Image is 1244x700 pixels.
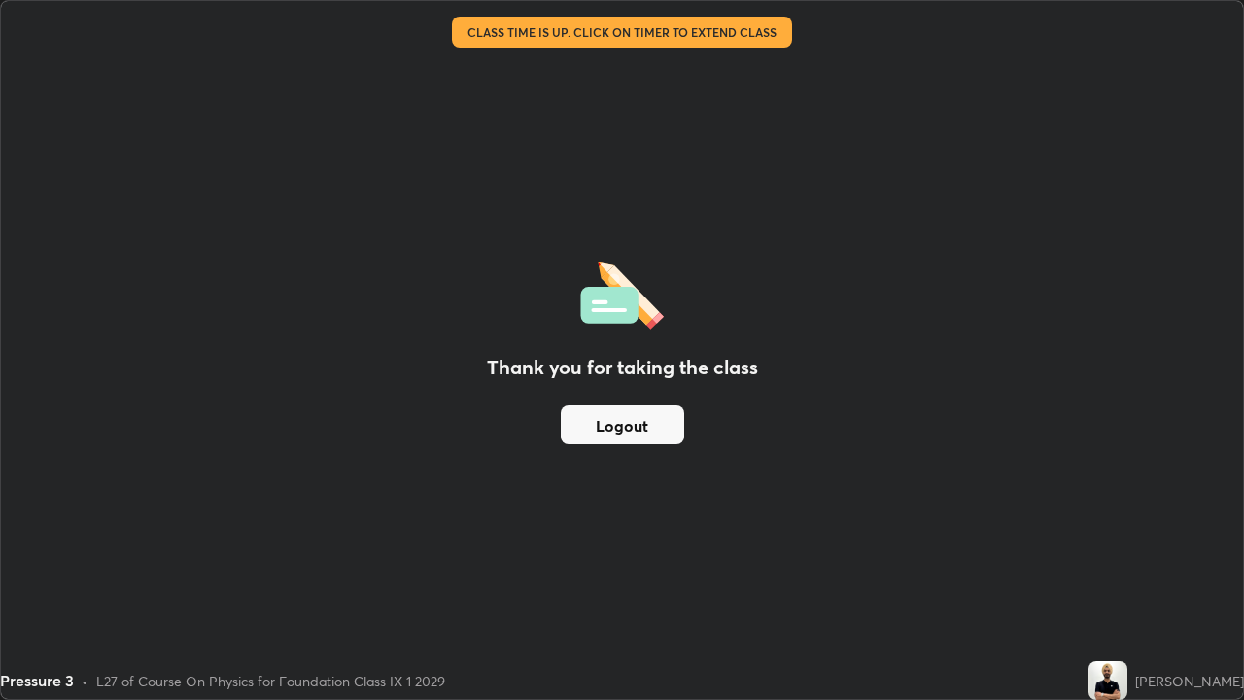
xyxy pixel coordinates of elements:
[1135,671,1244,691] div: [PERSON_NAME]
[487,353,758,382] h2: Thank you for taking the class
[580,256,664,330] img: offlineFeedback.1438e8b3.svg
[82,671,88,691] div: •
[1088,661,1127,700] img: 005cbbf573f34bd8842bca7b046eec8b.jpg
[96,671,445,691] div: L27 of Course On Physics for Foundation Class IX 1 2029
[561,405,684,444] button: Logout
